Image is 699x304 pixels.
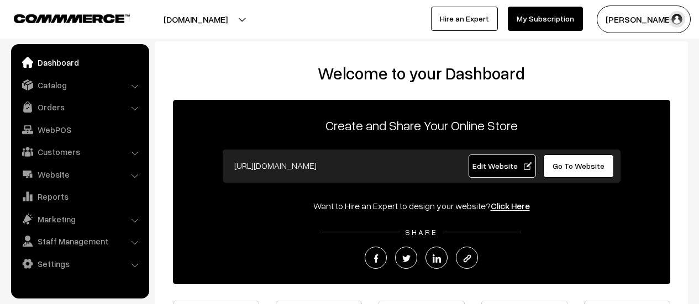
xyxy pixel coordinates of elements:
[14,164,145,184] a: Website
[14,97,145,117] a: Orders
[14,75,145,95] a: Catalog
[14,209,145,229] a: Marketing
[553,161,605,170] span: Go To Website
[14,52,145,72] a: Dashboard
[14,120,145,140] a: WebPOS
[508,7,583,31] a: My Subscription
[14,231,145,251] a: Staff Management
[431,7,498,31] a: Hire an Expert
[543,154,614,178] a: Go To Website
[400,227,443,237] span: SHARE
[14,142,145,162] a: Customers
[173,199,670,212] div: Want to Hire an Expert to design your website?
[166,63,677,83] h2: Welcome to your Dashboard
[469,154,536,178] a: Edit Website
[597,6,691,33] button: [PERSON_NAME]
[14,186,145,206] a: Reports
[491,200,530,211] a: Click Here
[125,6,266,33] button: [DOMAIN_NAME]
[669,11,685,28] img: user
[14,14,130,23] img: COMMMERCE
[173,115,670,135] p: Create and Share Your Online Store
[14,254,145,274] a: Settings
[472,161,532,170] span: Edit Website
[14,11,111,24] a: COMMMERCE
